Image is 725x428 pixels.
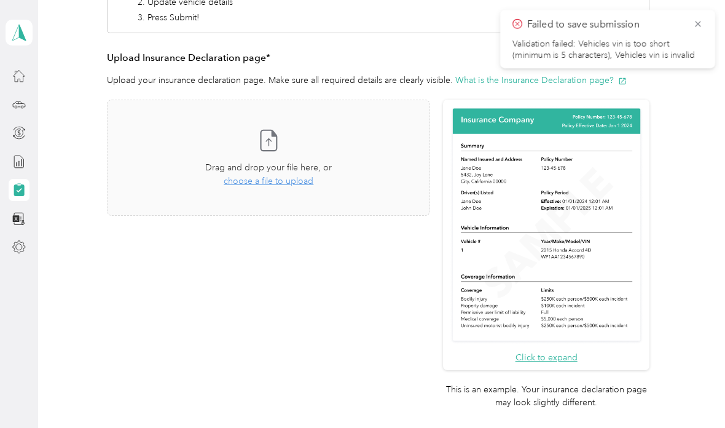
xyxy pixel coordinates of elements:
p: Upload your insurance declaration page. Make sure all required details are clearly visible. [107,74,649,87]
button: What is the Insurance Declaration page? [455,74,627,87]
p: This is an example. Your insurance declaration page may look slightly different. [443,383,649,409]
iframe: Everlance-gr Chat Button Frame [656,359,725,428]
span: Drag and drop your file here, orchoose a file to upload [108,100,429,215]
button: Click to expand [515,351,578,364]
li: Validation failed: Vehicles vin is too short (minimum is 5 characters), Vehicles vin is invalid [512,39,703,61]
span: choose a file to upload [224,176,313,186]
img: Sample insurance declaration [450,106,643,344]
li: 3. Press Submit! [138,11,342,24]
p: Failed to save submission [527,17,684,33]
h3: Upload Insurance Declaration page* [107,50,649,66]
span: Drag and drop your file here, or [205,162,332,173]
